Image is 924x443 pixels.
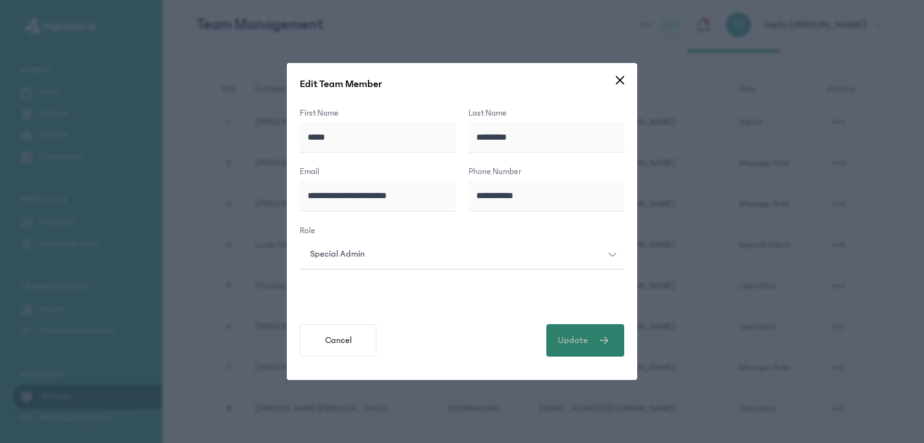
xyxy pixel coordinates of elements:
[468,107,507,120] label: Last Name
[558,334,588,348] span: Update
[300,76,382,92] p: Edit Team Member
[468,166,521,179] label: Phone Number
[300,107,339,120] label: First Name
[325,334,352,348] span: Cancel
[546,324,624,357] button: Update
[300,240,624,270] button: Special Admin
[300,225,315,238] label: Role
[300,324,376,357] button: Cancel
[300,166,319,179] label: Email
[302,247,372,261] span: Special Admin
